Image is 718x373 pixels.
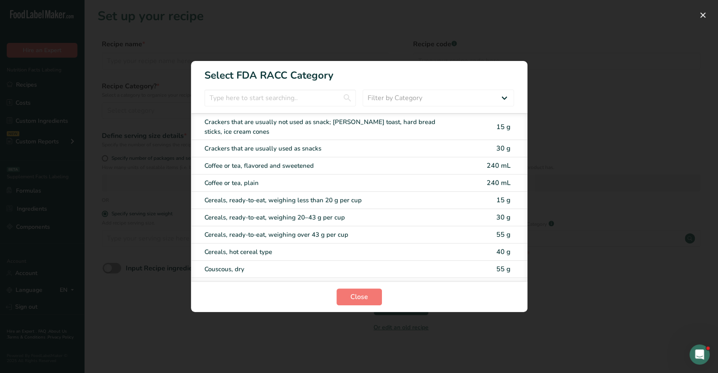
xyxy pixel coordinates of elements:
span: Close [350,292,368,302]
button: Close [336,288,382,305]
span: 55 g [496,265,511,274]
span: 30 g [496,144,511,153]
div: Cereals, ready-to-eat, weighing less than 20 g per cup [204,196,443,205]
span: 240 mL [487,178,511,188]
div: Cereals, ready-to-eat, weighing over 43 g per cup [204,230,443,240]
div: Cereals, ready-to-eat, weighing 20–43 g per cup [204,213,443,222]
span: 40 g [496,247,511,257]
div: Coffee or tea, flavored and sweetened [204,161,443,171]
div: Couscous, dry [204,265,443,274]
div: Crackers that are usually not used as snack; [PERSON_NAME] toast, hard bread sticks, ice cream cones [204,117,443,136]
input: Type here to start searching.. [204,90,356,106]
span: 15 g [496,122,511,132]
iframe: Intercom live chat [689,344,710,365]
span: 240 mL [487,161,511,170]
div: Cereals, hot cereal type [204,247,443,257]
span: 55 g [496,230,511,239]
div: Crackers that are usually used as snacks [204,144,443,153]
h1: Select FDA RACC Category [191,61,527,83]
span: 30 g [496,213,511,222]
span: 15 g [496,196,511,205]
div: Coffee or tea, plain [204,178,443,188]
